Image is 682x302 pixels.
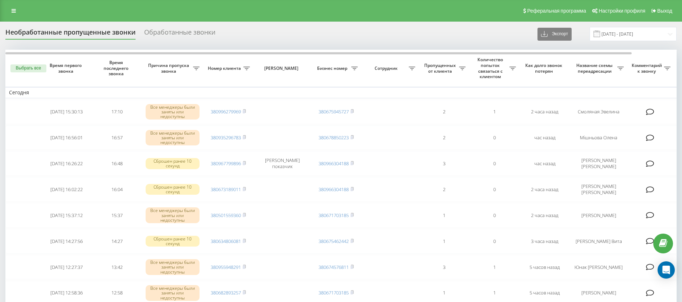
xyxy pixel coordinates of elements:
div: Сброшен ранее 10 секунд [146,158,200,169]
td: 1 [419,203,469,227]
td: 1 [469,100,519,124]
a: 380634806081 [211,238,241,244]
td: 2 часа назад [519,177,570,202]
td: [DATE] 16:02:22 [41,177,92,202]
a: 380674576811 [319,264,349,270]
div: Необработанные пропущенные звонки [5,28,136,40]
a: 380671703185 [319,289,349,296]
td: 14:27 [92,229,142,253]
td: 16:57 [92,126,142,150]
td: [DATE] 16:26:22 [41,151,92,176]
td: 2 часа назад [519,203,570,227]
span: Причина пропуска звонка [146,63,193,74]
div: Обработанные звонки [144,28,215,40]
a: 380955948291 [211,264,241,270]
td: 13:42 [92,255,142,279]
button: Выбрать все [10,64,46,72]
td: час назад [519,126,570,150]
a: 380671703185 [319,212,349,218]
button: Экспорт [537,28,572,41]
td: 0 [469,151,519,176]
td: [PERSON_NAME] [PERSON_NAME] [570,177,627,202]
td: 0 [469,203,519,227]
td: 2 [419,126,469,150]
td: 17:10 [92,100,142,124]
td: [PERSON_NAME] показчик [253,151,311,176]
span: Пропущенных от клиента [422,63,459,74]
td: 1 [469,255,519,279]
td: [DATE] 16:56:01 [41,126,92,150]
a: 380501559360 [211,212,241,218]
td: Юнак [PERSON_NAME] [570,255,627,279]
td: 3 часа назад [519,229,570,253]
td: 0 [469,126,519,150]
span: Реферальная программа [527,8,586,14]
td: [PERSON_NAME] [570,203,627,227]
span: [PERSON_NAME] [260,66,305,71]
span: Время последнего звонка [97,60,136,77]
a: 380935296783 [211,134,241,141]
span: Бизнес номер [315,66,351,71]
span: Выход [657,8,672,14]
td: [DATE] 15:37:12 [41,203,92,227]
td: 2 часа назад [519,100,570,124]
td: [DATE] 15:30:13 [41,100,92,124]
div: Все менеджеры были заняты или недоступны [146,259,200,275]
td: 5 часов назад [519,255,570,279]
td: 0 [469,229,519,253]
td: 2 [419,177,469,202]
td: [DATE] 12:27:37 [41,255,92,279]
a: 380675462442 [319,238,349,244]
div: Сброшен ранее 10 секунд [146,184,200,195]
td: Смоляная Эвелина [570,100,627,124]
a: 380966304188 [319,186,349,193]
td: Мішньова Олена [570,126,627,150]
div: Все менеджеры были заняты или недоступны [146,207,200,223]
a: 380675945727 [319,108,349,115]
td: 3 [419,151,469,176]
td: 2 [419,100,469,124]
td: 1 [419,229,469,253]
a: 380996279969 [211,108,241,115]
span: Сотрудник [365,66,409,71]
div: Все менеджеры были заняты или недоступны [146,104,200,120]
td: [DATE] 14:27:56 [41,229,92,253]
div: Сброшен ранее 10 секунд [146,236,200,247]
span: Как долго звонок потерян [525,63,564,74]
span: Количество попыток связаться с клиентом [473,57,509,79]
span: Время первого звонка [47,63,86,74]
td: 0 [469,177,519,202]
span: Комментарий к звонку [631,63,664,74]
div: Open Intercom Messenger [658,261,675,279]
td: 15:37 [92,203,142,227]
a: 380682893257 [211,289,241,296]
div: Все менеджеры были заняты или недоступны [146,285,200,301]
a: 380967799896 [211,160,241,167]
td: 3 [419,255,469,279]
td: 16:04 [92,177,142,202]
span: Название схемы переадресации [573,63,617,74]
td: [PERSON_NAME] Вита [570,229,627,253]
td: [PERSON_NAME] [PERSON_NAME] [570,151,627,176]
td: час назад [519,151,570,176]
span: Номер клиента [207,66,243,71]
span: Настройки профиля [599,8,645,14]
a: 380678850223 [319,134,349,141]
td: 16:48 [92,151,142,176]
div: Все менеджеры были заняты или недоступны [146,130,200,146]
a: 380966304188 [319,160,349,167]
a: 380673189011 [211,186,241,193]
